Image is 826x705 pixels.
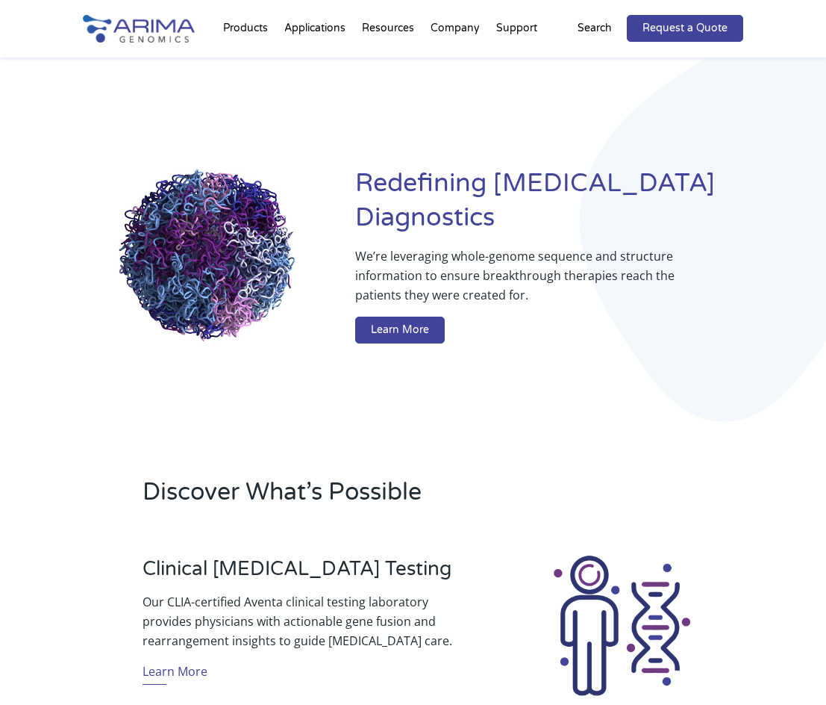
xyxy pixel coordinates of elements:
h1: Redefining [MEDICAL_DATA] Diagnostics [355,167,744,246]
h2: Discover What’s Possible [143,476,569,521]
a: Learn More [143,662,207,685]
a: Learn More [355,317,445,344]
iframe: Chat Widget [751,633,826,705]
div: 채팅 위젯 [751,633,826,705]
p: We’re leveraging whole-genome sequence and structure information to ensure breakthrough therapies... [355,246,684,317]
img: Arima-Genomics-logo [83,15,195,43]
img: Clinical Testing Icon [549,553,695,699]
h3: Clinical [MEDICAL_DATA] Testing [143,557,465,592]
p: Search [578,19,612,38]
p: Our CLIA-certified Aventa clinical testing laboratory provides physicians with actionable gene fu... [143,592,465,650]
a: Request a Quote [627,15,743,42]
